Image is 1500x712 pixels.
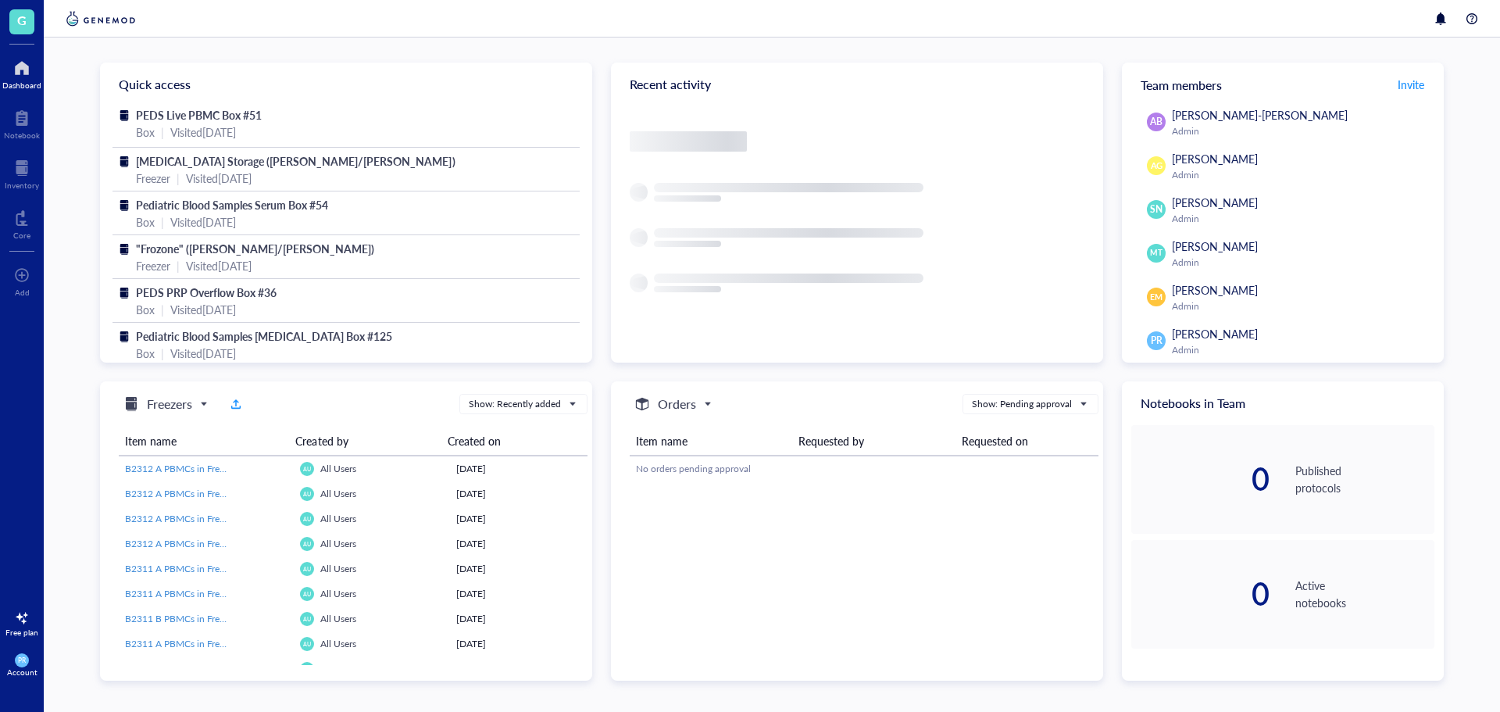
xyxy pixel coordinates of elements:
span: PR [18,657,26,664]
span: B2311 A PBMCs in Freezing Media [125,587,269,600]
a: B2312 A PBMCs in Freezing Media [125,487,287,501]
span: [PERSON_NAME] [1172,238,1258,254]
a: Notebook [4,106,40,140]
a: B2311 A PBMCs in Freezing Media [125,562,287,576]
span: B2312 A PBMCs in Freezing Media [125,512,269,525]
span: Invite [1398,77,1424,92]
a: B2311 A PBMCs in Freezing Media [125,587,287,601]
span: [PERSON_NAME] [1172,195,1258,210]
span: [MEDICAL_DATA] Storage ([PERSON_NAME]/[PERSON_NAME]) [136,153,455,169]
div: Visited [DATE] [170,123,236,141]
span: PEDS Live PBMC Box #51 [136,107,262,123]
div: [DATE] [456,662,581,676]
span: B2312 A PBMCs in Freezing Media [125,537,269,550]
span: B2310 C PBMCs in Freezing Media [125,662,269,675]
div: Visited [DATE] [186,257,252,274]
div: | [177,257,180,274]
div: Admin [1172,125,1428,138]
span: All Users [320,612,356,625]
span: AU [303,590,311,597]
div: Add [15,288,30,297]
div: [DATE] [456,537,581,551]
span: All Users [320,562,356,575]
span: All Users [320,587,356,600]
span: [PERSON_NAME] [1172,326,1258,342]
div: Admin [1172,169,1428,181]
span: Pediatric Blood Samples Serum Box #54 [136,197,328,213]
div: 0 [1131,463,1270,495]
a: B2312 A PBMCs in Freezing Media [125,537,287,551]
a: B2312 A PBMCs in Freezing Media [125,512,287,526]
a: B2310 C PBMCs in Freezing Media [125,662,287,676]
span: "Frozone" ([PERSON_NAME]/[PERSON_NAME]) [136,241,374,256]
div: Admin [1172,256,1428,269]
div: Show: Recently added [469,397,561,411]
div: Published protocols [1295,462,1434,496]
a: Core [13,206,30,240]
span: All Users [320,487,356,500]
div: Admin [1172,300,1428,313]
span: AU [303,540,311,547]
span: All Users [320,537,356,550]
h5: Orders [658,395,696,413]
div: [DATE] [456,637,581,651]
img: genemod-logo [62,9,139,28]
div: [DATE] [456,512,581,526]
span: All Users [320,462,356,475]
th: Created on [441,427,575,456]
div: Freezer [136,257,170,274]
a: Invite [1397,72,1425,97]
div: Core [13,231,30,240]
span: [PERSON_NAME] [1172,151,1258,166]
span: AU [303,615,311,622]
div: [DATE] [456,487,581,501]
div: Admin [1172,213,1428,225]
div: Visited [DATE] [170,301,236,318]
span: AU [303,640,311,647]
a: B2311 B PBMCs in Freezing Media [125,612,287,626]
div: Active notebooks [1295,577,1434,611]
div: 0 [1131,578,1270,610]
div: Admin [1172,344,1428,356]
span: PR [1151,334,1162,348]
div: [DATE] [456,462,581,476]
span: EM [1150,291,1162,303]
div: Quick access [100,63,592,106]
div: Free plan [5,628,38,637]
div: Team members [1122,63,1444,106]
span: B2311 B PBMCs in Freezing Media [125,612,269,625]
th: Created by [289,427,441,456]
span: B2311 A PBMCs in Freezing Media [125,637,269,650]
div: Notebook [4,131,40,140]
span: AG [1150,159,1162,173]
th: Requested on [955,427,1098,456]
div: | [161,301,164,318]
div: Inventory [5,181,39,190]
span: AB [1150,115,1162,129]
span: AU [303,490,311,497]
span: PEDS PRP Overflow Box #36 [136,284,277,300]
div: Notebooks in Team [1122,381,1444,425]
th: Item name [119,427,289,456]
span: AU [303,515,311,522]
div: | [177,170,180,187]
a: B2312 A PBMCs in Freezing Media [125,462,287,476]
div: | [161,213,164,231]
div: Account [7,667,37,677]
div: Freezer [136,170,170,187]
div: Visited [DATE] [170,345,236,362]
th: Item name [630,427,792,456]
div: [DATE] [456,612,581,626]
div: Visited [DATE] [186,170,252,187]
div: Recent activity [611,63,1103,106]
span: B2312 A PBMCs in Freezing Media [125,487,269,500]
span: SN [1150,202,1162,216]
span: All Users [320,662,356,675]
h5: Freezers [147,395,192,413]
span: [PERSON_NAME] [1172,282,1258,298]
span: B2312 A PBMCs in Freezing Media [125,462,269,475]
a: Inventory [5,156,39,190]
span: [PERSON_NAME]-[PERSON_NAME] [1172,107,1348,123]
span: All Users [320,637,356,650]
div: Box [136,301,155,318]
